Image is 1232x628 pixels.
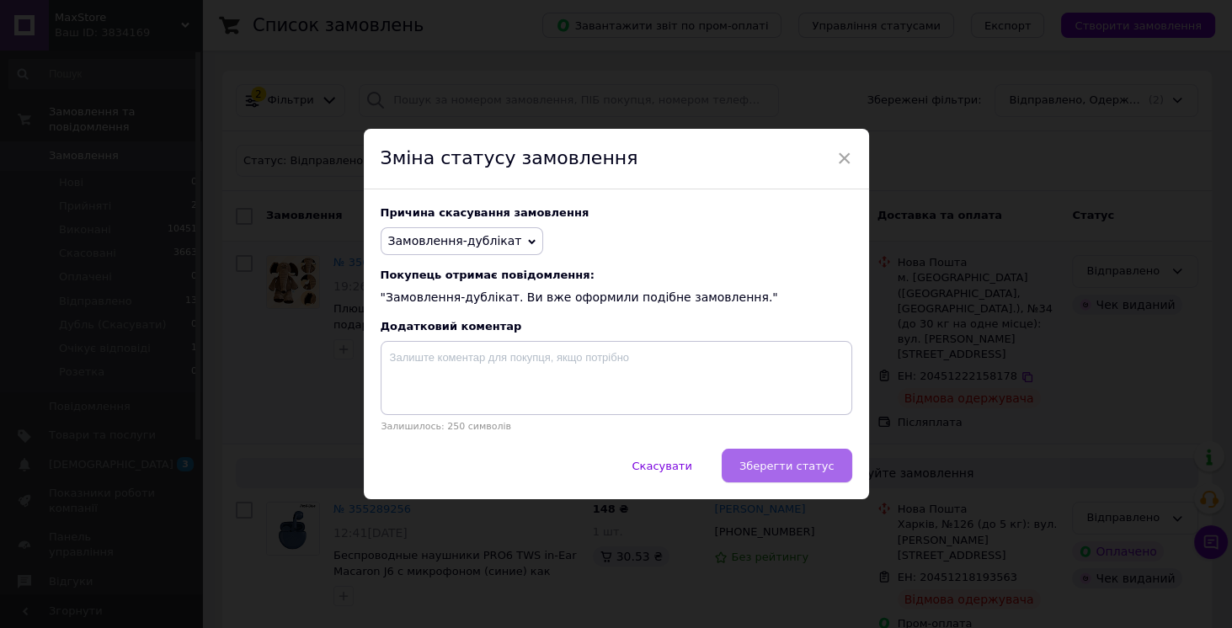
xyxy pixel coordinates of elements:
[381,269,852,281] span: Покупець отримає повідомлення:
[364,129,869,189] div: Зміна статусу замовлення
[632,460,691,472] span: Скасувати
[837,144,852,173] span: ×
[381,206,852,219] div: Причина скасування замовлення
[614,449,709,482] button: Скасувати
[381,320,852,333] div: Додатковий коментар
[722,449,852,482] button: Зберегти статус
[739,460,835,472] span: Зберегти статус
[381,421,852,432] p: Залишилось: 250 символів
[381,269,852,306] div: "Замовлення-дублікат. Ви вже оформили подібне замовлення."
[388,234,522,247] span: Замовлення-дублікат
